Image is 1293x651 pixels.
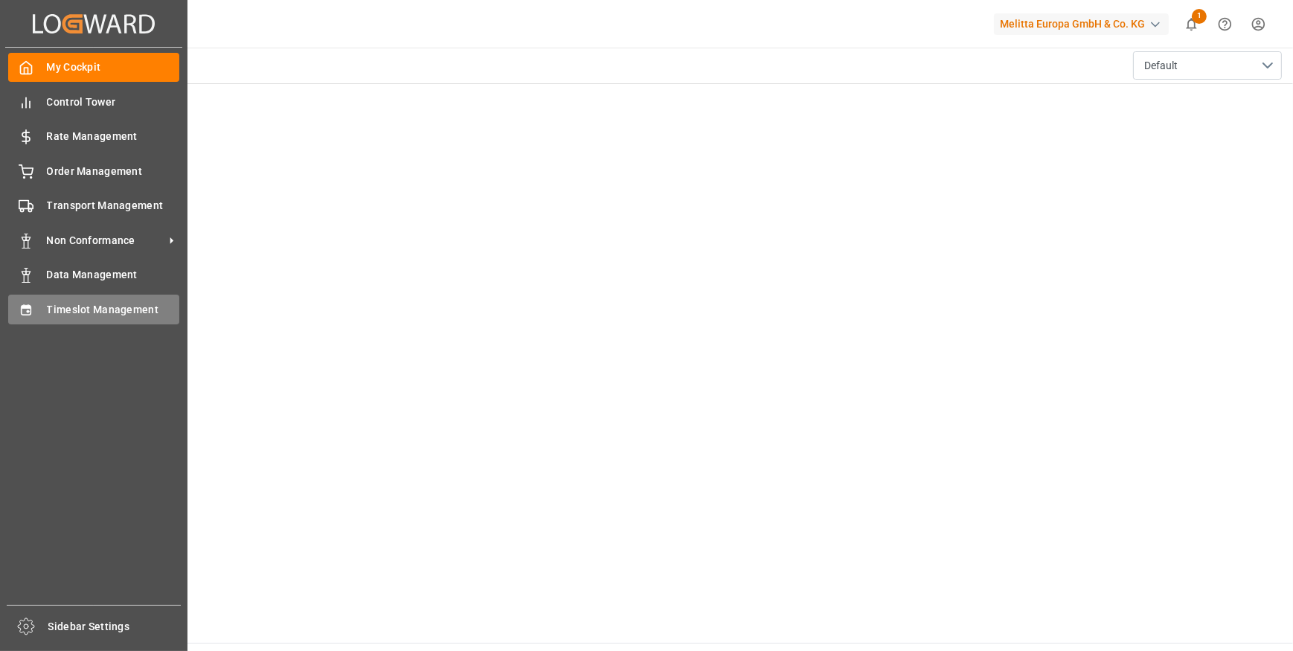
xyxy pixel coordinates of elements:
[47,302,180,318] span: Timeslot Management
[47,60,180,75] span: My Cockpit
[994,13,1169,35] div: Melitta Europa GmbH & Co. KG
[8,53,179,82] a: My Cockpit
[47,129,180,144] span: Rate Management
[8,87,179,116] a: Control Tower
[47,164,180,179] span: Order Management
[1144,58,1178,74] span: Default
[48,619,182,635] span: Sidebar Settings
[47,267,180,283] span: Data Management
[1175,7,1208,41] button: show 1 new notifications
[1192,9,1207,24] span: 1
[8,260,179,289] a: Data Management
[47,198,180,214] span: Transport Management
[8,191,179,220] a: Transport Management
[47,233,164,248] span: Non Conformance
[8,156,179,185] a: Order Management
[1133,51,1282,80] button: open menu
[8,295,179,324] a: Timeslot Management
[1208,7,1242,41] button: Help Center
[8,122,179,151] a: Rate Management
[47,94,180,110] span: Control Tower
[994,10,1175,38] button: Melitta Europa GmbH & Co. KG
